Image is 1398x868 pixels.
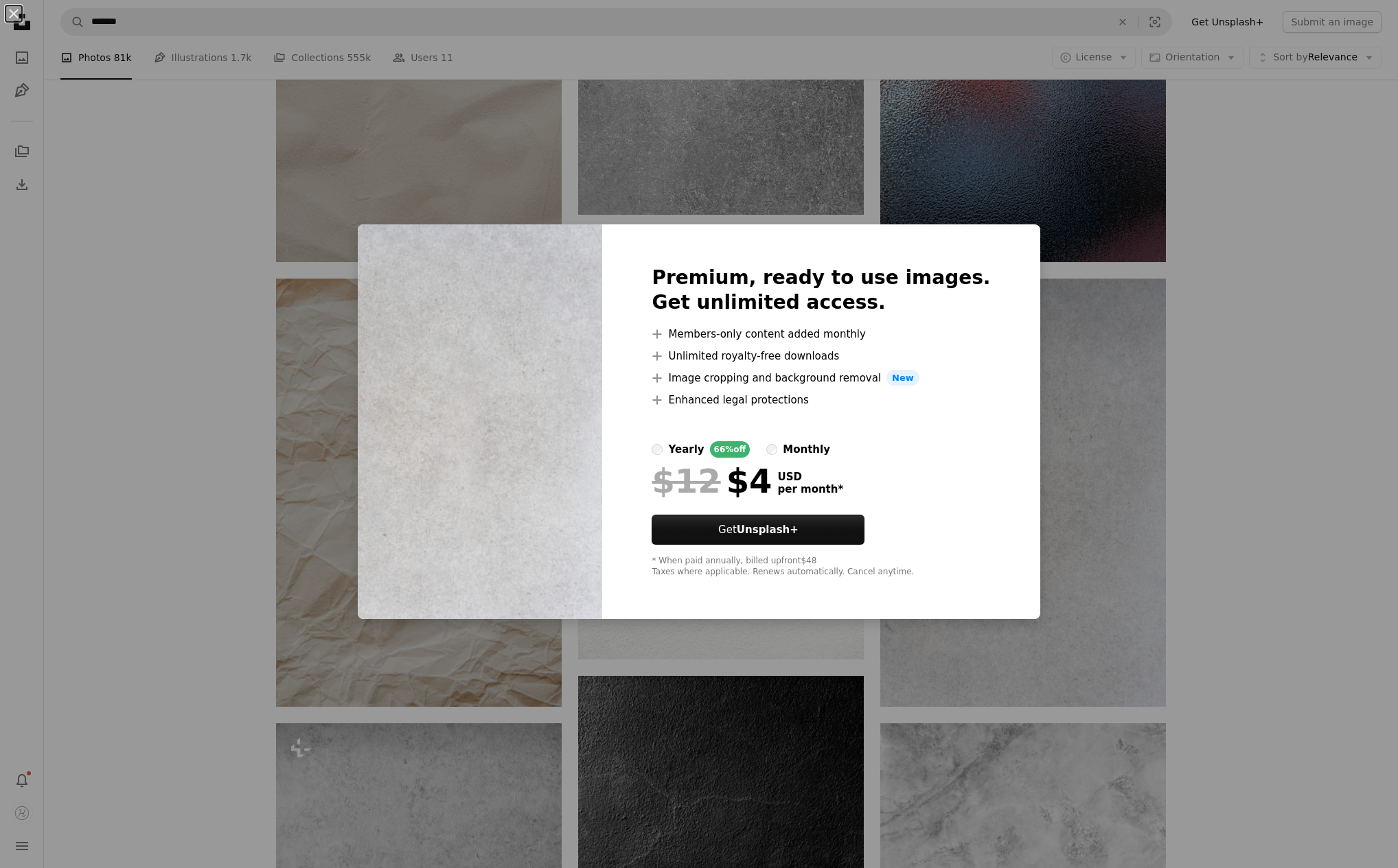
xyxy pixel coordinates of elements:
[652,392,990,408] li: Enhanced legal protections
[652,515,864,545] a: GetUnsplash+
[652,463,720,499] span: $12
[652,444,663,455] input: yearly66%off
[652,556,990,578] div: * When paid annually, billed upfront $48 Taxes where applicable. Renews automatically. Cancel any...
[737,524,799,536] strong: Unsplash+
[777,483,843,495] span: per month *
[777,471,843,483] span: USD
[710,441,750,458] div: 66% off
[652,370,990,386] li: Image cropping and background removal
[652,348,990,364] li: Unlimited royalty-free downloads
[652,463,772,499] div: $4
[652,326,990,342] li: Members-only content added monthly
[766,444,777,455] input: monthly
[783,441,830,458] div: monthly
[886,370,919,386] span: New
[652,266,990,315] h2: Premium, ready to use images. Get unlimited access.
[668,441,704,458] div: yearly
[358,224,602,620] img: premium_photo-1701192799341-1aba51d43267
